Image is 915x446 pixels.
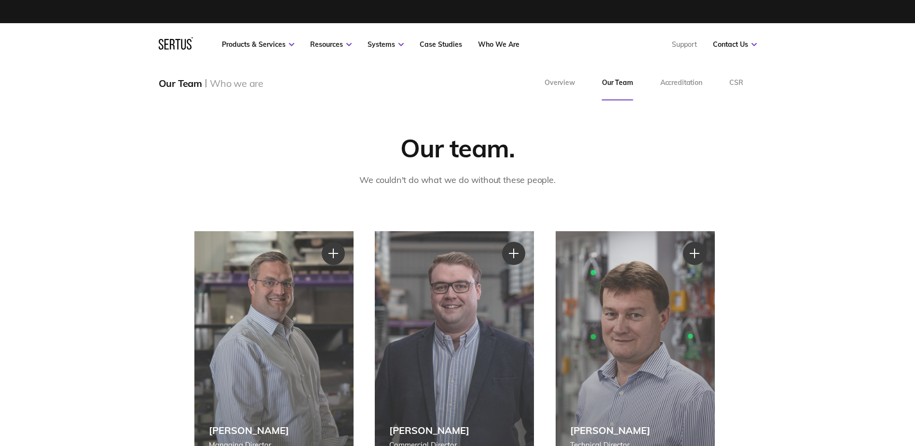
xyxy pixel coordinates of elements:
a: Support [672,40,697,49]
a: Contact Us [713,40,757,49]
div: [PERSON_NAME] [570,424,650,436]
a: Resources [310,40,352,49]
a: CSR [716,66,757,100]
div: [PERSON_NAME] [209,424,289,436]
a: Accreditation [647,66,716,100]
div: Our team. [400,132,515,164]
a: Overview [531,66,588,100]
div: Who we are [210,77,263,89]
div: Our Team [159,77,202,89]
div: [PERSON_NAME] [389,424,469,436]
a: Systems [368,40,404,49]
a: Who We Are [478,40,519,49]
a: Products & Services [222,40,294,49]
p: We couldn't do what we do without these people. [359,173,556,187]
a: Case Studies [420,40,462,49]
